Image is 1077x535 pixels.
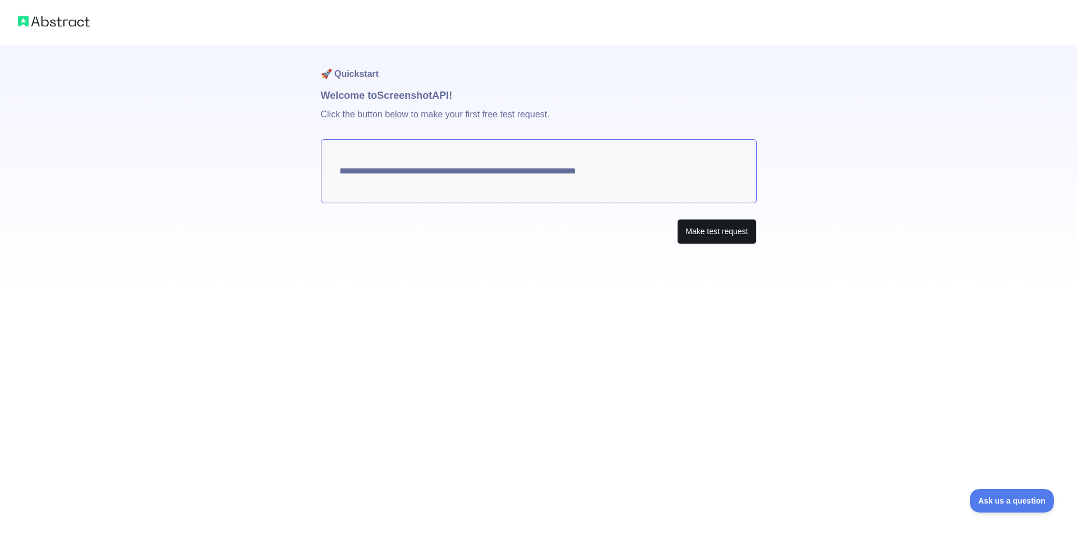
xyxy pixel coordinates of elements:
[321,88,757,103] h1: Welcome to Screenshot API!
[677,219,756,244] button: Make test request
[970,489,1055,513] iframe: Toggle Customer Support
[321,45,757,88] h1: 🚀 Quickstart
[18,13,90,29] img: Abstract logo
[321,103,757,139] p: Click the button below to make your first free test request.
